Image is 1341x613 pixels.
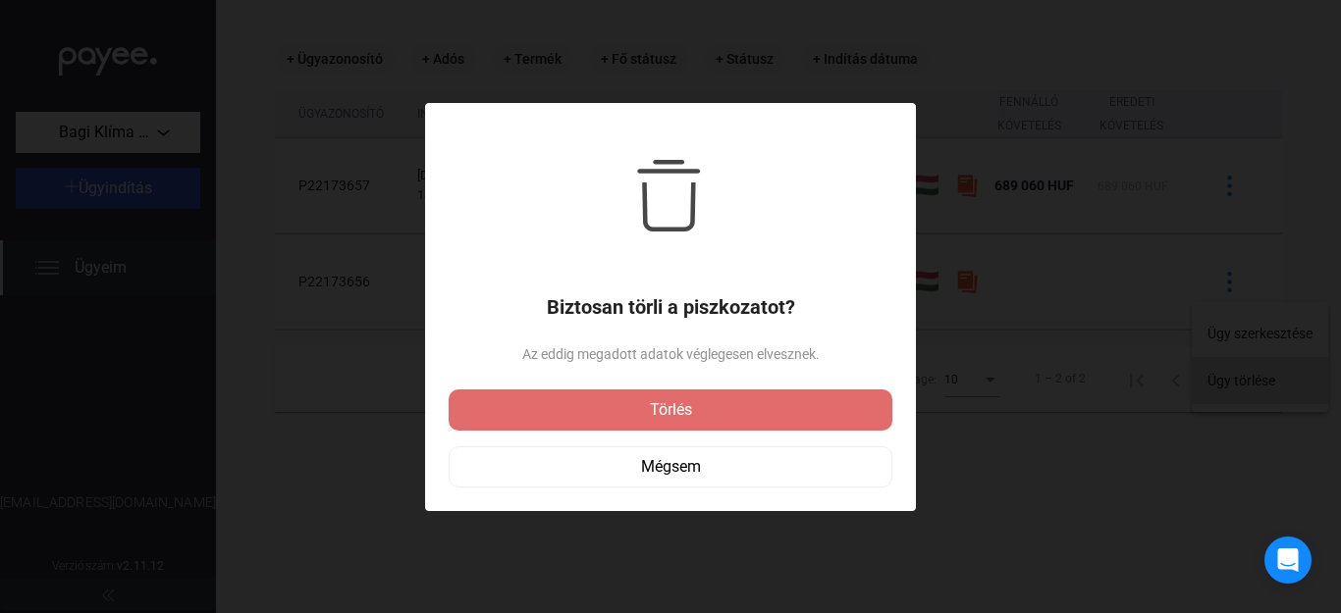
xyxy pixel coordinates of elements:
img: trash-black [635,160,707,231]
div: Törlés [455,398,886,422]
div: Open Intercom Messenger [1264,536,1312,584]
button: Törlés [449,389,892,431]
div: Mégsem [456,455,885,479]
h1: Biztosan törli a piszkozatot? [449,295,892,319]
button: Mégsem [449,446,892,487]
span: Az eddig megadott adatok véglegesen elvesznek. [449,342,892,366]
